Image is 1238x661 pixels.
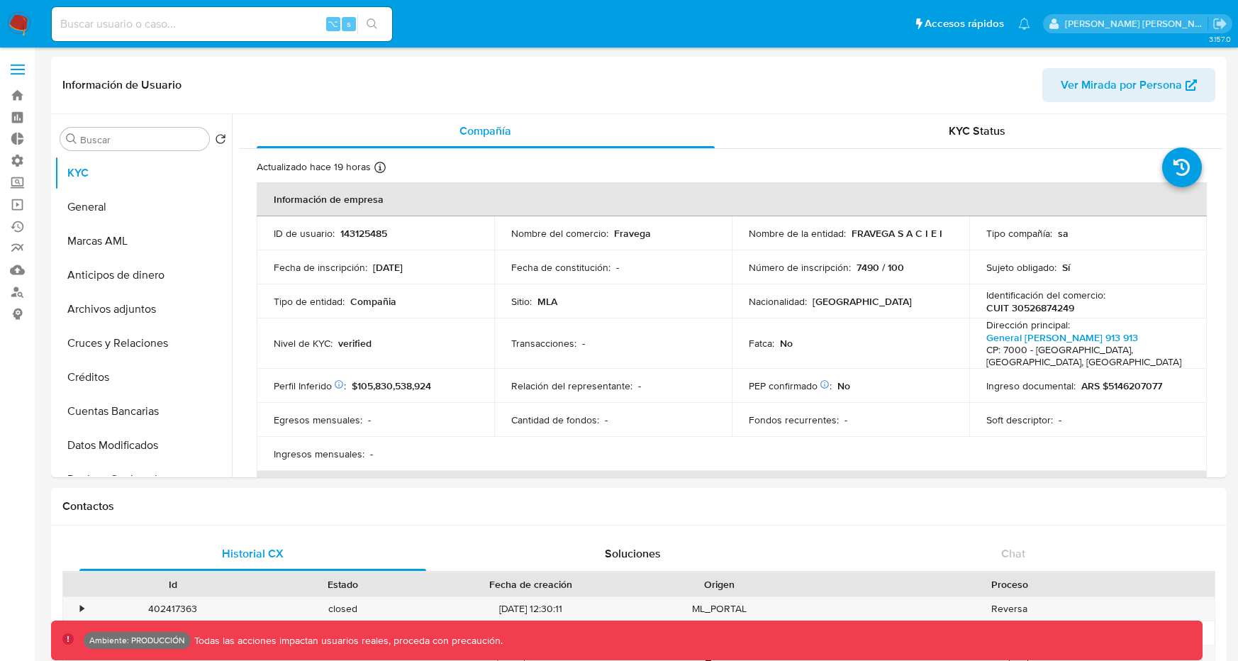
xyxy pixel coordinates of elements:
p: verified [338,337,372,350]
p: - [616,261,619,274]
p: Fatca : [749,337,774,350]
p: Nivel de KYC : [274,337,333,350]
p: 143125485 [340,227,387,240]
span: Chat [1001,545,1025,562]
span: KYC Status [949,123,1005,139]
p: Compañia [350,295,396,308]
p: Nacionalidad : [749,295,807,308]
a: General [PERSON_NAME] 913 913 [986,330,1138,345]
div: 402417363 [88,597,257,621]
button: search-icon [357,14,386,34]
h1: Información de Usuario [62,78,182,92]
p: Perfil Inferido : [274,379,346,392]
p: ARS $5146207077 [1081,379,1162,392]
span: ⌥ [328,17,338,30]
span: Accesos rápidos [925,16,1004,31]
button: Buscar [66,133,77,145]
p: [GEOGRAPHIC_DATA] [813,295,912,308]
a: Notificaciones [1018,18,1030,30]
p: Cantidad de fondos : [511,413,599,426]
p: Nombre del comercio : [511,227,608,240]
span: Soluciones [605,545,661,562]
p: Fondos recurrentes : [749,413,839,426]
p: Ingresos mensuales : [274,448,364,460]
p: Sí [1062,261,1070,274]
p: Relación del representante : [511,379,632,392]
h1: Contactos [62,499,1215,513]
div: Origen [645,577,794,591]
p: Nombre de la entidad : [749,227,846,240]
h4: CP: 7000 - [GEOGRAPHIC_DATA], [GEOGRAPHIC_DATA], [GEOGRAPHIC_DATA] [986,344,1184,369]
button: Datos Modificados [55,428,232,462]
div: • [80,602,84,616]
p: PEP confirmado : [749,379,832,392]
button: Cuentas Bancarias [55,394,232,428]
button: Devices Geolocation [55,462,232,496]
p: - [844,413,847,426]
p: Fecha de constitución : [511,261,610,274]
button: Créditos [55,360,232,394]
p: Ingreso documental : [986,379,1076,392]
p: - [605,413,608,426]
p: Sitio : [511,295,532,308]
p: - [1059,413,1061,426]
div: [DATE] 12:30:11 [428,597,635,621]
th: Información de empresa [257,182,1207,216]
div: Id [98,577,247,591]
button: Cruces y Relaciones [55,326,232,360]
span: $105,830,538,924 [352,379,431,393]
input: Buscar [80,133,203,146]
p: FRAVEGA S A C I E I [852,227,942,240]
button: Archivos adjuntos [55,292,232,326]
p: Todas las acciones impactan usuarios reales, proceda con precaución. [191,634,503,648]
div: Estado [267,577,417,591]
p: 7490 / 100 [857,261,904,274]
p: Identificación del comercio : [986,289,1105,301]
span: s [347,17,351,30]
div: Reversa [804,597,1215,621]
p: Dirección principal : [986,318,1070,331]
p: No [780,337,793,350]
p: Egresos mensuales : [274,413,362,426]
p: Tipo compañía : [986,227,1052,240]
p: ID de usuario : [274,227,335,240]
p: MLA [537,295,557,308]
p: sa [1058,227,1069,240]
p: Tipo de entidad : [274,295,345,308]
button: Volver al orden por defecto [215,133,226,149]
a: Salir [1212,16,1227,31]
button: General [55,190,232,224]
p: CUIT 30526874249 [986,301,1074,314]
p: Transacciones : [511,337,576,350]
p: - [368,413,371,426]
p: [DATE] [373,261,403,274]
button: Anticipos de dinero [55,258,232,292]
button: KYC [55,156,232,190]
p: Fecha de inscripción : [274,261,367,274]
p: Actualizado hace 19 horas [257,160,371,174]
div: Proceso [814,577,1205,591]
p: Número de inscripción : [749,261,851,274]
p: - [370,448,373,460]
p: Ambiente: PRODUCCIÓN [89,638,185,643]
p: - [638,379,641,392]
span: Ver Mirada por Persona [1061,68,1182,102]
p: - [582,337,585,350]
th: Datos de contacto [257,471,1207,505]
p: Sujeto obligado : [986,261,1056,274]
button: Ver Mirada por Persona [1042,68,1215,102]
div: ML_PORTAL [635,597,804,621]
p: No [837,379,850,392]
span: Compañía [459,123,511,139]
button: Marcas AML [55,224,232,258]
div: closed [257,597,427,621]
div: Fecha de creación [437,577,625,591]
input: Buscar usuario o caso... [52,15,392,33]
span: Historial CX [222,545,284,562]
p: Fravega [614,227,651,240]
p: mauro.ibarra@mercadolibre.com [1065,17,1208,30]
p: Soft descriptor : [986,413,1053,426]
